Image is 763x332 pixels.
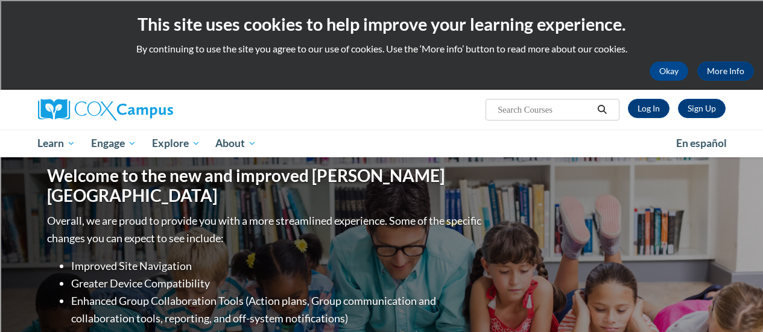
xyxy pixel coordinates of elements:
span: En español [676,137,727,149]
a: En español [668,131,735,156]
span: Explore [152,136,200,151]
span: Engage [91,136,136,151]
a: Cox Campus [38,99,255,121]
span: About [215,136,256,151]
a: Log In [628,99,670,118]
span: Learn [37,136,75,151]
a: Engage [83,130,144,157]
img: Cox Campus [38,99,173,121]
a: About [207,130,264,157]
button: Search [593,102,611,117]
a: Register [678,99,726,118]
a: Learn [30,130,84,157]
div: Main menu [29,130,735,157]
input: Search Courses [496,102,593,117]
a: Explore [144,130,208,157]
